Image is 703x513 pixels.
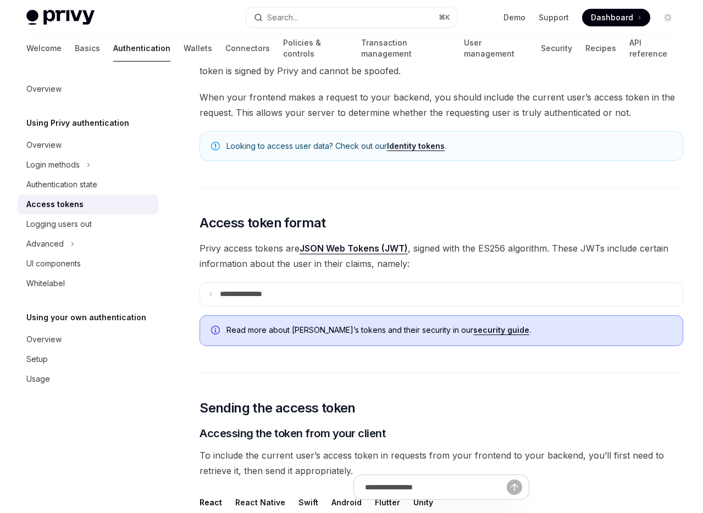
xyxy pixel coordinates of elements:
[629,35,677,62] a: API reference
[200,399,356,417] span: Sending the access token
[464,35,528,62] a: User management
[659,9,677,26] button: Toggle dark mode
[26,158,80,171] div: Login methods
[267,11,298,24] div: Search...
[591,12,633,23] span: Dashboard
[18,254,158,274] a: UI components
[439,13,450,22] span: ⌘ K
[26,138,62,152] div: Overview
[507,479,522,495] button: Send message
[26,353,48,366] div: Setup
[226,325,672,336] span: Read more about [PERSON_NAME]’s tokens and their security in our .
[503,12,525,23] a: Demo
[26,237,64,250] div: Advanced
[225,35,270,62] a: Connectors
[26,311,146,324] h5: Using your own authentication
[539,12,569,23] a: Support
[26,35,62,62] a: Welcome
[113,35,170,62] a: Authentication
[361,35,451,62] a: Transaction management
[18,175,158,194] a: Authentication state
[26,116,129,130] h5: Using Privy authentication
[18,79,158,99] a: Overview
[541,35,572,62] a: Security
[184,35,212,62] a: Wallets
[300,243,408,254] a: JSON Web Tokens (JWT)
[200,241,683,271] span: Privy access tokens are , signed with the ES256 algorithm. These JWTs include certain information...
[200,214,326,232] span: Access token format
[18,349,158,369] a: Setup
[211,326,222,337] svg: Info
[18,369,158,389] a: Usage
[200,426,385,441] span: Accessing the token from your client
[200,448,683,478] span: To include the current user’s access token in requests from your frontend to your backend, you’ll...
[18,194,158,214] a: Access tokens
[26,277,65,290] div: Whitelabel
[200,48,683,79] span: When a user logs in to your app and becomes , Privy issues the user an app . This token is signed...
[26,82,62,96] div: Overview
[582,9,650,26] a: Dashboard
[18,274,158,293] a: Whitelabel
[26,218,92,231] div: Logging users out
[226,141,672,152] span: Looking to access user data? Check out our .
[211,142,220,150] svg: Note
[26,257,81,270] div: UI components
[26,178,97,191] div: Authentication state
[387,141,445,151] a: Identity tokens
[75,35,100,62] a: Basics
[26,372,50,386] div: Usage
[473,325,529,335] a: security guide
[26,333,62,346] div: Overview
[246,8,457,27] button: Search...⌘K
[18,135,158,155] a: Overview
[585,35,616,62] a: Recipes
[26,198,84,211] div: Access tokens
[18,330,158,349] a: Overview
[18,214,158,234] a: Logging users out
[283,35,348,62] a: Policies & controls
[26,10,95,25] img: light logo
[200,90,683,120] span: When your frontend makes a request to your backend, you should include the current user’s access ...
